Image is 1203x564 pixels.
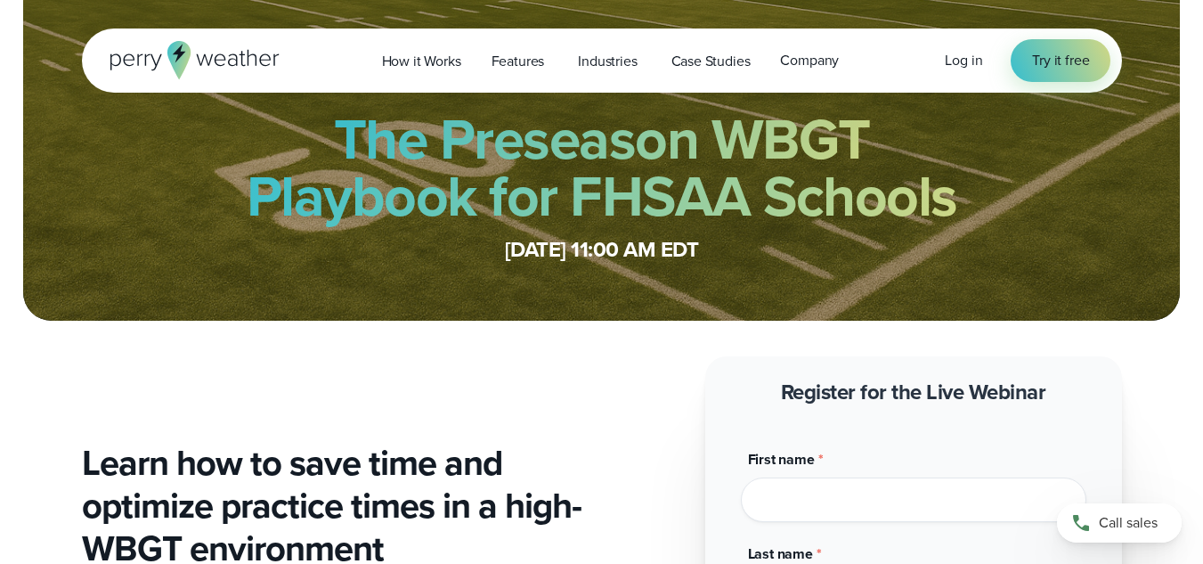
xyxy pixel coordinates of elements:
a: Log in [945,50,982,71]
span: First name [748,449,815,470]
span: How it Works [382,51,461,72]
span: Industries [578,51,637,72]
a: Call sales [1057,503,1182,543]
a: Case Studies [656,43,766,79]
a: Try it free [1011,39,1110,82]
span: Features [492,51,545,72]
span: Last name [748,544,813,564]
span: Call sales [1099,512,1158,534]
strong: Register for the Live Webinar [781,376,1046,408]
strong: The Preseason WBGT Playbook for FHSAA Schools [247,97,957,238]
span: Case Studies [671,51,751,72]
a: How it Works [367,43,476,79]
span: Company [780,50,839,71]
strong: [DATE] 11:00 AM EDT [505,233,699,266]
span: Log in [945,50,982,70]
span: Try it free [1032,50,1089,71]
